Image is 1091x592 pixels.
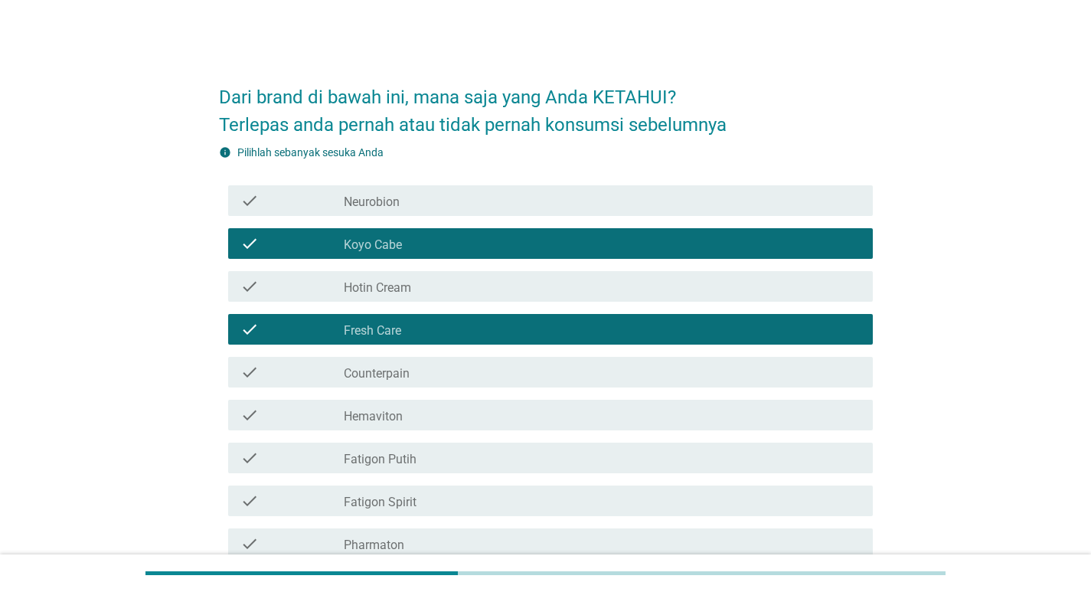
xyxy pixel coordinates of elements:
label: Hotin Cream [344,280,411,296]
i: check [240,363,259,381]
i: check [240,492,259,510]
i: check [240,320,259,339]
label: Pilihlah sebanyak sesuka Anda [237,146,384,159]
label: Koyo Cabe [344,237,402,253]
label: Fatigon Putih [344,452,416,467]
label: Hemaviton [344,409,403,424]
label: Pharmaton [344,538,404,553]
h2: Dari brand di bawah ini, mana saja yang Anda KETAHUI? Terlepas anda pernah atau tidak pernah kons... [219,68,873,139]
i: info [219,146,231,159]
label: Neurobion [344,195,400,210]
label: Counterpain [344,366,410,381]
i: check [240,191,259,210]
label: Fatigon Spirit [344,495,416,510]
label: Fresh Care [344,323,401,339]
i: check [240,234,259,253]
i: check [240,449,259,467]
i: check [240,535,259,553]
i: check [240,277,259,296]
i: check [240,406,259,424]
